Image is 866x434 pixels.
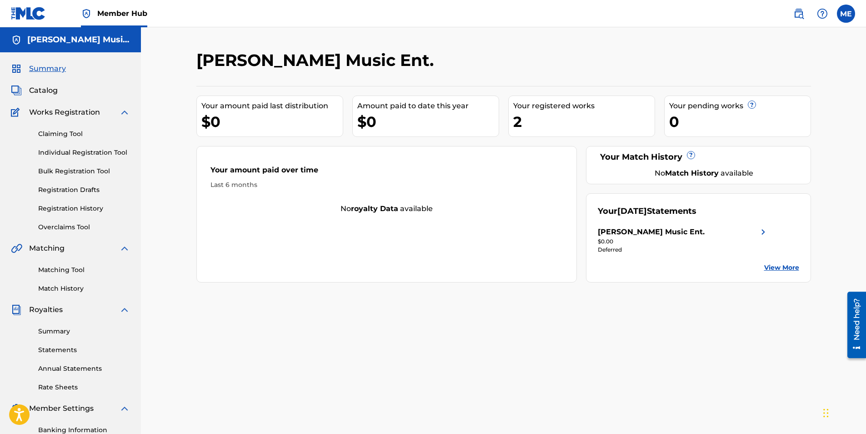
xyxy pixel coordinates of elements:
a: Registration History [38,204,130,213]
div: User Menu [837,5,855,23]
a: Public Search [790,5,808,23]
div: Your pending works [669,101,811,111]
a: [PERSON_NAME] Music Ent.right chevron icon$0.00Deferred [598,227,769,254]
a: Statements [38,345,130,355]
img: Matching [11,243,22,254]
div: Your Match History [598,151,799,163]
h5: Edmonds Music Ent. [27,35,130,45]
a: Bulk Registration Tool [38,167,130,176]
img: expand [119,304,130,315]
img: help [817,8,828,19]
a: Individual Registration Tool [38,148,130,157]
div: Drag [823,399,829,427]
a: Matching Tool [38,265,130,275]
span: Matching [29,243,65,254]
a: Annual Statements [38,364,130,373]
div: 2 [513,111,655,132]
div: Last 6 months [210,180,563,190]
a: SummarySummary [11,63,66,74]
span: Royalties [29,304,63,315]
span: [DATE] [617,206,647,216]
div: No available [609,168,799,179]
iframe: Resource Center [841,288,866,362]
span: Works Registration [29,107,100,118]
img: expand [119,243,130,254]
div: $0 [357,111,499,132]
a: Registration Drafts [38,185,130,195]
div: [PERSON_NAME] Music Ent. [598,227,705,237]
div: Your amount paid over time [210,165,563,180]
img: right chevron icon [758,227,769,237]
div: Deferred [598,246,769,254]
a: Rate Sheets [38,383,130,392]
div: Amount paid to date this year [357,101,499,111]
a: Match History [38,284,130,293]
span: Member Settings [29,403,94,414]
img: expand [119,403,130,414]
img: Works Registration [11,107,23,118]
span: Summary [29,63,66,74]
img: expand [119,107,130,118]
a: View More [764,263,799,273]
div: Your registered works [513,101,655,111]
img: Top Rightsholder [81,8,92,19]
img: Catalog [11,85,22,96]
strong: royalty data [351,204,398,213]
h2: [PERSON_NAME] Music Ent. [196,50,438,71]
a: Claiming Tool [38,129,130,139]
img: Accounts [11,35,22,45]
img: search [793,8,804,19]
strong: Match History [665,169,719,177]
div: $0.00 [598,237,769,246]
a: Summary [38,327,130,336]
div: 0 [669,111,811,132]
span: ? [687,151,695,159]
img: Summary [11,63,22,74]
img: Member Settings [11,403,22,414]
iframe: Chat Widget [821,390,866,434]
div: No available [197,203,577,214]
div: Your Statements [598,205,696,217]
a: Overclaims Tool [38,222,130,232]
img: MLC Logo [11,7,46,20]
img: Royalties [11,304,22,315]
span: Catalog [29,85,58,96]
span: Member Hub [97,8,147,19]
div: $0 [201,111,343,132]
div: Help [813,5,831,23]
a: CatalogCatalog [11,85,58,96]
span: ? [748,101,756,108]
div: Your amount paid last distribution [201,101,343,111]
